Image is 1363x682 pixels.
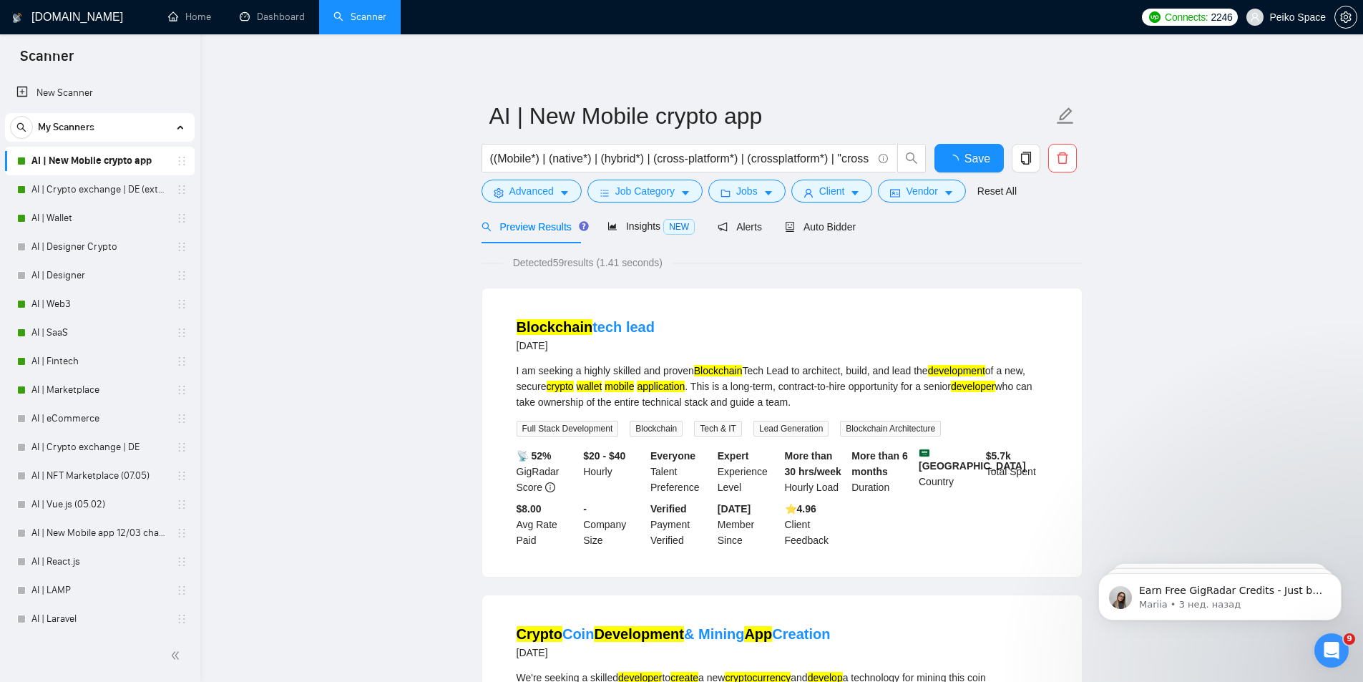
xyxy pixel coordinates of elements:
mark: App [744,626,772,642]
input: Scanner name... [489,98,1053,134]
span: Client [819,183,845,199]
a: AI | eCommerce [31,404,167,433]
span: Vendor [906,183,937,199]
a: AI | Designer [31,261,167,290]
span: holder [176,327,187,338]
span: holder [176,184,187,195]
span: loading [947,155,964,166]
a: dashboardDashboard [240,11,305,23]
span: Connects: [1165,9,1208,25]
span: Save [964,150,990,167]
span: Scanner [9,46,85,76]
a: New Scanner [16,79,183,107]
a: searchScanner [333,11,386,23]
span: search [482,222,492,232]
span: holder [176,356,187,367]
div: [DATE] [517,337,655,354]
span: holder [176,241,187,253]
span: Preview Results [482,221,585,233]
span: Advanced [509,183,554,199]
b: Expert [718,450,749,462]
span: Blockchain [630,421,683,437]
span: caret-down [680,187,690,198]
a: AI | New Mobile crypto app [31,147,167,175]
mark: crypto [547,381,574,392]
a: AI | SaaS [31,318,167,347]
b: [GEOGRAPHIC_DATA] [919,448,1026,472]
span: holder [176,155,187,167]
div: Hourly Load [782,448,849,495]
div: Country [916,448,983,495]
a: AI | Laravel [31,605,167,633]
span: holder [176,613,187,625]
a: Reset All [977,183,1017,199]
b: - [583,503,587,515]
a: AI | Crypto exchange | DE (extended) [31,175,167,204]
button: search [897,144,926,172]
button: copy [1012,144,1040,172]
button: barsJob Categorycaret-down [587,180,703,203]
a: AI | New Mobile app 12/03 change end [31,519,167,547]
span: area-chart [607,221,617,231]
span: Blockchain Architecture [840,421,941,437]
a: AI | LAMP [31,576,167,605]
span: setting [494,187,504,198]
b: 📡 52% [517,450,552,462]
mark: mobile [605,381,634,392]
span: caret-down [763,187,773,198]
span: caret-down [944,187,954,198]
span: NEW [663,219,695,235]
span: user [803,187,814,198]
a: AI | Vue.js (05.02) [31,490,167,519]
mark: Crypto [517,626,562,642]
span: holder [176,556,187,567]
span: idcard [890,187,900,198]
span: caret-down [850,187,860,198]
button: settingAdvancedcaret-down [482,180,582,203]
span: holder [176,270,187,281]
span: edit [1056,107,1075,125]
span: Detected 59 results (1.41 seconds) [503,255,673,271]
b: More than 6 months [851,450,908,477]
img: 🇸🇦 [919,448,929,458]
div: Payment Verified [648,501,715,548]
span: Full Stack Development [517,421,619,437]
button: Save [934,144,1004,172]
div: Company Size [580,501,648,548]
span: holder [176,384,187,396]
span: holder [176,499,187,510]
iframe: Intercom live chat [1314,633,1349,668]
b: [DATE] [718,503,751,515]
span: Jobs [736,183,758,199]
mark: Blockchain [517,319,593,335]
span: 9 [1344,633,1355,645]
div: Avg Rate Paid [514,501,581,548]
span: holder [176,442,187,453]
span: Job Category [615,183,675,199]
span: user [1250,12,1260,22]
button: idcardVendorcaret-down [878,180,965,203]
div: Hourly [580,448,648,495]
b: $8.00 [517,503,542,515]
mark: development [928,365,985,376]
a: AI | Web3 [31,290,167,318]
div: Experience Level [715,448,782,495]
img: logo [12,6,22,29]
b: $ 5.7k [986,450,1011,462]
mark: application [637,381,685,392]
button: userClientcaret-down [791,180,873,203]
a: homeHome [168,11,211,23]
span: search [898,152,925,165]
span: holder [176,585,187,596]
span: delete [1049,152,1076,165]
span: Lead Generation [753,421,829,437]
a: AI | Wallet [31,204,167,233]
a: AI | Fintech [31,347,167,376]
a: AI | React.js [31,547,167,576]
b: Verified [650,503,687,515]
span: holder [176,527,187,539]
span: setting [1335,11,1357,23]
b: Everyone [650,450,695,462]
